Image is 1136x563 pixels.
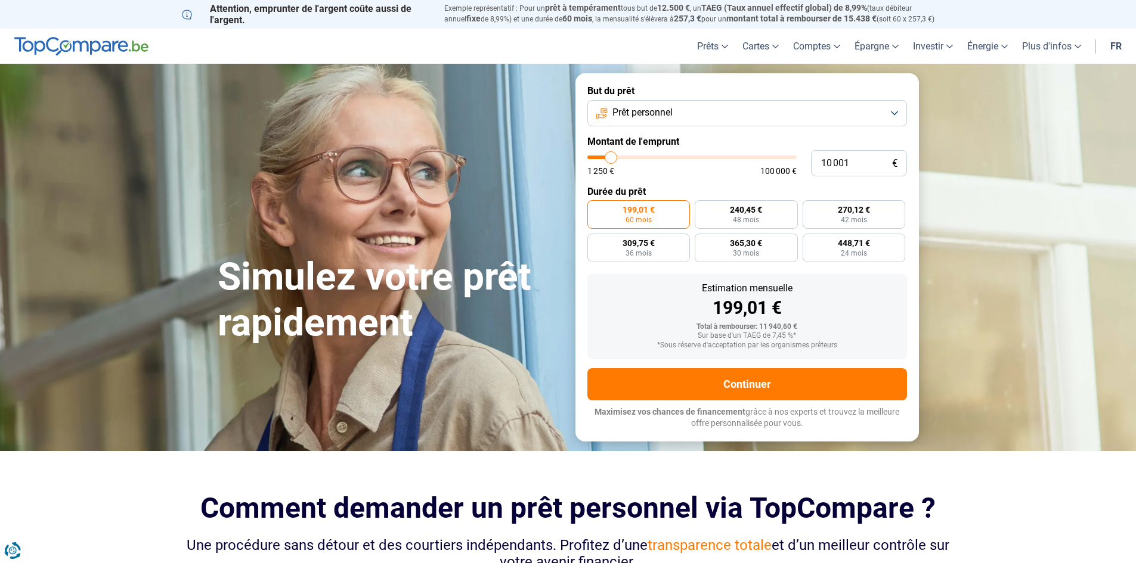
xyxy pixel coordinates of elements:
span: 60 mois [626,216,652,223]
a: Épargne [847,29,906,64]
span: 24 mois [841,250,867,257]
span: 60 mois [562,14,592,23]
a: Prêts [690,29,735,64]
div: Estimation mensuelle [597,284,897,293]
span: 448,71 € [838,239,870,247]
h1: Simulez votre prêt rapidement [218,254,561,346]
span: 240,45 € [730,206,762,214]
label: Montant de l'emprunt [587,136,907,147]
span: 30 mois [733,250,759,257]
span: 1 250 € [587,167,614,175]
p: Exemple représentatif : Pour un tous but de , un (taux débiteur annuel de 8,99%) et une durée de ... [444,3,955,24]
span: € [892,158,897,169]
a: Énergie [960,29,1015,64]
a: Plus d'infos [1015,29,1088,64]
span: 270,12 € [838,206,870,214]
span: 42 mois [841,216,867,223]
span: 257,3 € [674,14,701,23]
span: 199,01 € [623,206,655,214]
div: 199,01 € [597,299,897,317]
span: 365,30 € [730,239,762,247]
span: prêt à tempérament [545,3,621,13]
a: Cartes [735,29,786,64]
button: Prêt personnel [587,100,907,126]
span: transparence totale [648,537,772,553]
span: 12.500 € [657,3,690,13]
a: Comptes [786,29,847,64]
span: TAEG (Taux annuel effectif global) de 8,99% [701,3,867,13]
a: Investir [906,29,960,64]
label: But du prêt [587,85,907,97]
span: 36 mois [626,250,652,257]
span: 309,75 € [623,239,655,247]
span: montant total à rembourser de 15.438 € [726,14,877,23]
p: grâce à nos experts et trouvez la meilleure offre personnalisée pour vous. [587,406,907,430]
span: Maximisez vos chances de financement [595,407,745,416]
p: Attention, emprunter de l'argent coûte aussi de l'argent. [182,3,430,26]
div: Total à rembourser: 11 940,60 € [597,323,897,331]
a: fr [1103,29,1129,64]
div: *Sous réserve d'acceptation par les organismes prêteurs [597,341,897,350]
span: 100 000 € [760,167,797,175]
span: 48 mois [733,216,759,223]
label: Durée du prêt [587,186,907,197]
button: Continuer [587,368,907,400]
span: fixe [466,14,481,23]
div: Sur base d'un TAEG de 7,45 %* [597,332,897,340]
h2: Comment demander un prêt personnel via TopCompare ? [182,492,955,524]
img: TopCompare [14,37,148,56]
span: Prêt personnel [612,106,673,119]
